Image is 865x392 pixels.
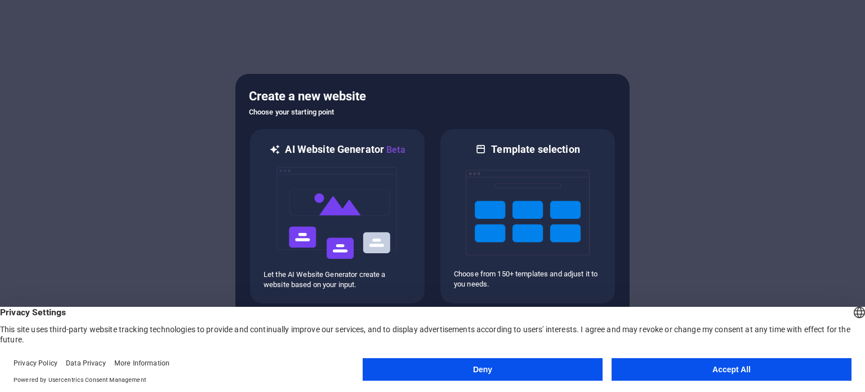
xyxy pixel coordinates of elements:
h6: Choose your starting point [249,105,616,119]
h6: AI Website Generator [285,143,405,157]
h5: Create a new website [249,87,616,105]
div: Template selectionChoose from 150+ templates and adjust it to you needs. [439,128,616,305]
span: Beta [384,144,405,155]
div: AI Website GeneratorBetaaiLet the AI Website Generator create a website based on your input. [249,128,426,305]
img: ai [275,157,399,270]
h6: Template selection [491,143,579,156]
p: Let the AI Website Generator create a website based on your input. [264,270,411,290]
p: Choose from 150+ templates and adjust it to you needs. [454,269,601,289]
